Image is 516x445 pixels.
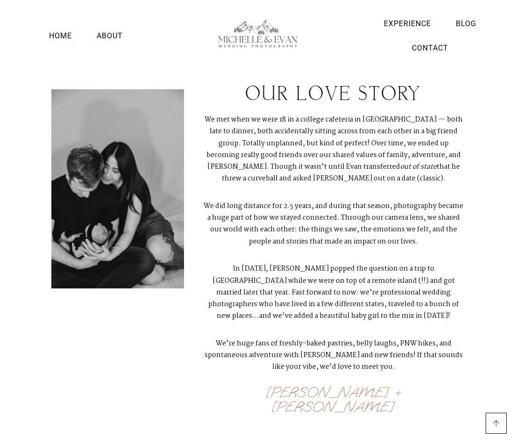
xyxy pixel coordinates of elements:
[453,17,479,30] a: Blog
[203,84,465,106] h2: our love story
[410,42,451,54] a: Contact
[203,330,465,381] p: We’re huge fans of freshly-baked pastries, belly laughs, PNW hikes, and spontaneous adventure wit...
[382,17,433,30] a: Experience
[203,256,465,330] p: In [DATE], [PERSON_NAME] popped the question on a trip to [GEOGRAPHIC_DATA] while we were on top ...
[203,386,465,415] div: [PERSON_NAME] + [PERSON_NAME]
[203,193,465,255] p: We did long distance for 2.5 years, and during that season, photography became a huge part of how...
[47,29,74,42] a: Home
[400,161,437,172] em: out of state
[94,29,125,42] a: About
[203,106,465,193] p: We met when we were 18 in a college cafeteria in [GEOGRAPHIC_DATA] — both late to dinner, both ac...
